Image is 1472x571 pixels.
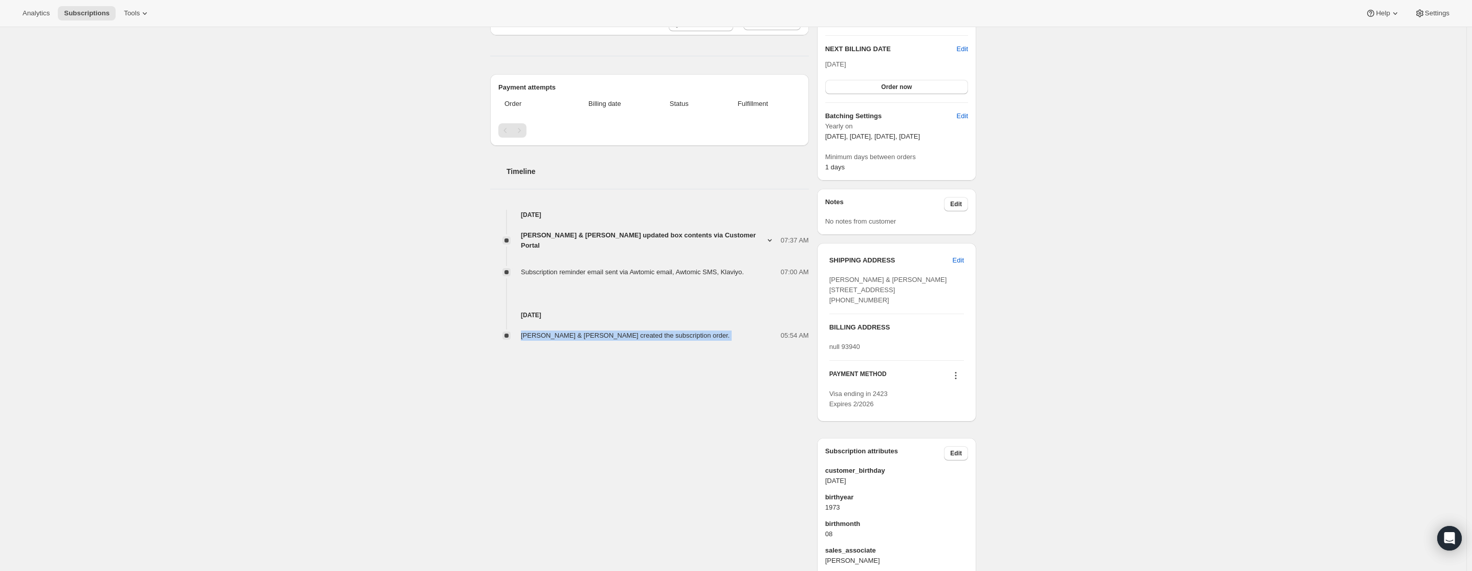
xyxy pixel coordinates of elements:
h3: Notes [825,197,944,211]
h3: Subscription attributes [825,446,944,460]
h3: SHIPPING ADDRESS [829,255,953,266]
span: Tools [124,9,140,17]
h2: Timeline [507,166,809,177]
span: Minimum days between orders [825,152,968,162]
span: 07:00 AM [781,267,809,277]
span: Billing date [563,99,647,109]
span: [PERSON_NAME] & [PERSON_NAME] created the subscription order. [521,332,730,339]
h3: PAYMENT METHOD [829,370,887,384]
span: Edit [957,111,968,121]
span: 08 [825,529,968,539]
button: Subscriptions [58,6,116,20]
h2: NEXT BILLING DATE [825,44,957,54]
span: [PERSON_NAME] [825,556,968,566]
button: Edit [947,252,970,269]
button: Edit [957,44,968,54]
span: Status [653,99,705,109]
span: Fulfillment [711,99,794,109]
span: Settings [1425,9,1449,17]
span: [DATE], [DATE], [DATE], [DATE] [825,133,920,140]
span: null 93940 [829,343,860,350]
button: [PERSON_NAME] & [PERSON_NAME] updated box contents via Customer Portal [521,230,775,251]
div: Open Intercom Messenger [1437,526,1462,551]
h2: Payment attempts [498,82,801,93]
span: [DATE] [825,60,846,68]
th: Order [498,93,560,115]
span: [PERSON_NAME] & [PERSON_NAME] [STREET_ADDRESS] [PHONE_NUMBER] [829,276,947,304]
button: Tools [118,6,156,20]
h4: [DATE] [490,210,809,220]
button: Order now [825,80,968,94]
span: Visa ending in 2423 Expires 2/2026 [829,390,888,408]
button: Edit [951,108,974,124]
span: Help [1376,9,1390,17]
button: Help [1359,6,1406,20]
span: [DATE] [825,476,968,486]
span: birthmonth [825,519,968,529]
span: Subscription reminder email sent via Awtomic email, Awtomic SMS, Klaviyo. [521,268,744,276]
span: 1973 [825,502,968,513]
span: Order now [881,83,912,91]
span: sales_associate [825,545,968,556]
span: 05:54 AM [781,331,809,341]
span: 1 days [825,163,845,171]
h4: [DATE] [490,310,809,320]
span: Edit [950,200,962,208]
span: customer_birthday [825,466,968,476]
span: Analytics [23,9,50,17]
span: [PERSON_NAME] & [PERSON_NAME] updated box contents via Customer Portal [521,230,765,251]
h3: BILLING ADDRESS [829,322,964,333]
button: Edit [944,446,968,460]
span: Yearly on [825,121,968,131]
button: Settings [1409,6,1456,20]
span: 07:37 AM [781,235,809,246]
nav: Pagination [498,123,801,138]
button: Edit [944,197,968,211]
span: Subscriptions [64,9,109,17]
span: Edit [953,255,964,266]
span: No notes from customer [825,217,896,225]
button: Analytics [16,6,56,20]
span: Edit [950,449,962,457]
span: birthyear [825,492,968,502]
h6: Batching Settings [825,111,957,121]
